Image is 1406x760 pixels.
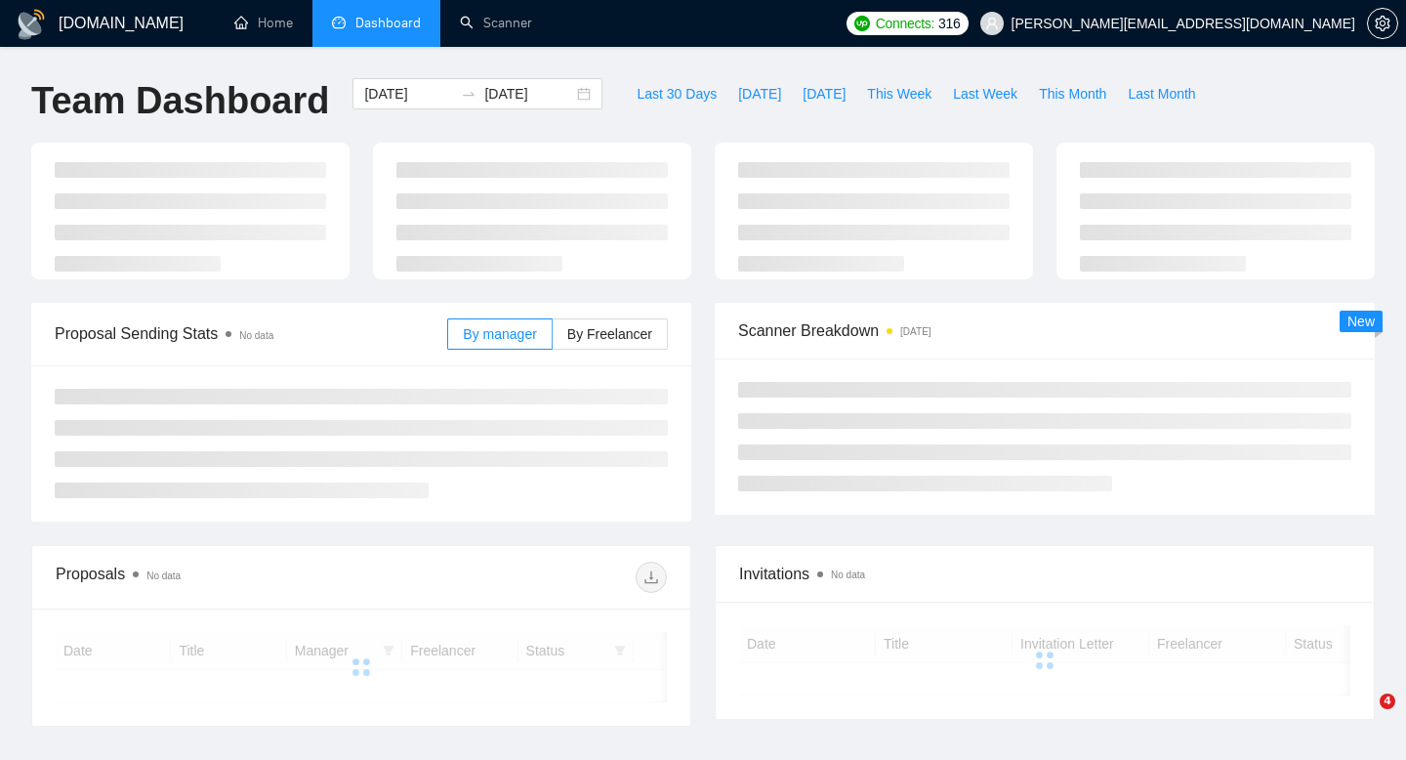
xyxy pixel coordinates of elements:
[332,16,346,29] span: dashboard
[484,83,573,105] input: End date
[1117,78,1206,109] button: Last Month
[739,562,1350,586] span: Invitations
[460,15,532,31] a: searchScanner
[463,326,536,342] span: By manager
[16,9,47,40] img: logo
[900,326,930,337] time: [DATE]
[355,15,421,31] span: Dashboard
[461,86,476,102] span: to
[626,78,727,109] button: Last 30 Days
[985,17,999,30] span: user
[792,78,856,109] button: [DATE]
[942,78,1028,109] button: Last Week
[938,13,960,34] span: 316
[727,78,792,109] button: [DATE]
[1368,16,1397,31] span: setting
[831,570,865,580] span: No data
[234,15,293,31] a: homeHome
[31,78,329,124] h1: Team Dashboard
[56,562,361,593] div: Proposals
[567,326,652,342] span: By Freelancer
[146,570,181,581] span: No data
[738,318,1351,343] span: Scanner Breakdown
[55,321,447,346] span: Proposal Sending Stats
[854,16,870,31] img: upwork-logo.png
[856,78,942,109] button: This Week
[1039,83,1106,105] span: This Month
[738,83,781,105] span: [DATE]
[1347,314,1375,329] span: New
[637,83,717,105] span: Last 30 Days
[1367,8,1398,39] button: setting
[1367,16,1398,31] a: setting
[1128,83,1195,105] span: Last Month
[239,330,273,341] span: No data
[953,83,1017,105] span: Last Week
[1028,78,1117,109] button: This Month
[1340,694,1386,740] iframe: Intercom live chat
[1380,694,1395,709] span: 4
[1015,561,1406,707] iframe: Intercom notifications повідомлення
[876,13,934,34] span: Connects:
[364,83,453,105] input: Start date
[803,83,846,105] span: [DATE]
[867,83,931,105] span: This Week
[461,86,476,102] span: swap-right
